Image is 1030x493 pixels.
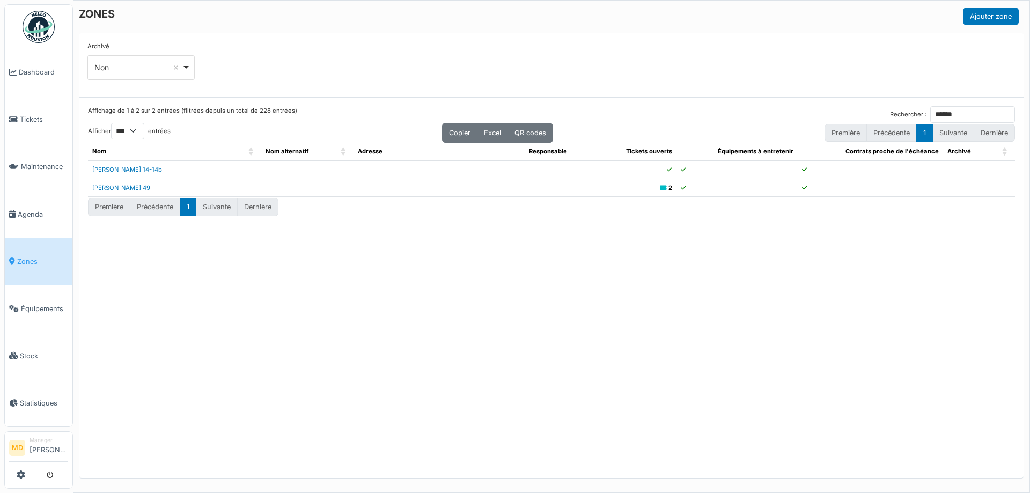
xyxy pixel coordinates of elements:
li: [PERSON_NAME] [30,436,68,459]
div: Non [94,62,182,73]
span: Stock [20,351,68,361]
button: Copier [442,123,477,143]
button: 1 [180,198,196,216]
span: Nom [92,148,106,155]
span: Statistiques [20,398,68,408]
a: [PERSON_NAME] 14-14b [92,166,162,173]
span: Équipements [21,304,68,314]
a: Dashboard [5,49,72,96]
label: Archivé [87,42,109,51]
nav: pagination [825,124,1015,142]
button: Excel [477,123,508,143]
button: Ajouter zone [963,8,1019,25]
span: Archivé [947,148,971,155]
span: Responsable [529,148,567,155]
span: Dashboard [19,67,68,77]
span: Zones [17,256,68,267]
span: Agenda [18,209,68,219]
span: Maintenance [21,161,68,172]
span: Nom: Activate to sort [248,143,255,160]
span: Équipements à entretenir [718,148,793,155]
a: [PERSON_NAME] 49 [92,184,150,192]
span: Tickets [20,114,68,124]
a: MD Manager[PERSON_NAME] [9,436,68,462]
a: Zones [5,238,72,285]
span: Copier [449,129,470,137]
a: Stock [5,332,72,379]
li: MD [9,440,25,456]
nav: pagination [88,198,278,216]
span: Archivé: Activate to sort [1002,143,1009,160]
button: Remove item: 'false' [171,62,181,73]
a: Statistiques [5,379,72,426]
a: Maintenance [5,143,72,190]
span: Contrats proche de l'échéance [845,148,939,155]
span: Excel [484,129,501,137]
div: Manager [30,436,68,444]
a: Équipements [5,285,72,332]
span: Nom alternatif: Activate to sort [341,143,347,160]
a: Tickets [5,96,72,143]
a: Agenda [5,190,72,238]
span: Nom alternatif [266,148,308,155]
span: Adresse [358,148,382,155]
img: Badge_color-CXgf-gQk.svg [23,11,55,43]
span: QR codes [514,129,546,137]
label: Afficher entrées [88,123,171,139]
span: Tickets ouverts [626,148,672,155]
h6: ZONES [79,8,115,20]
label: Rechercher : [890,110,926,119]
div: Affichage de 1 à 2 sur 2 entrées (filtrées depuis un total de 228 entrées) [88,106,297,123]
button: 1 [916,124,933,142]
b: 2 [668,184,672,192]
button: QR codes [507,123,553,143]
select: Afficherentrées [111,123,144,139]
